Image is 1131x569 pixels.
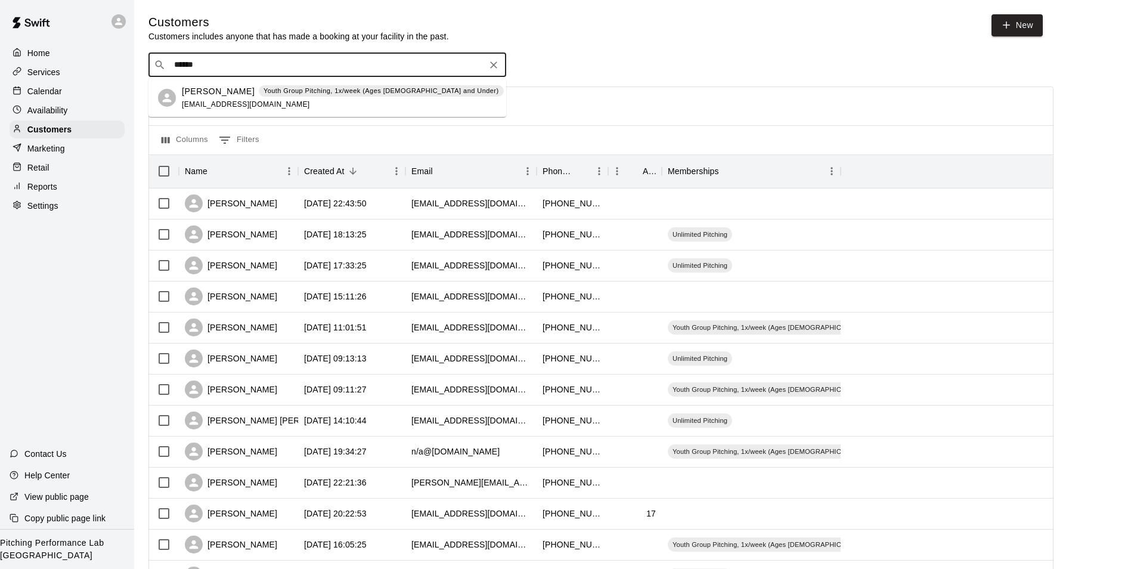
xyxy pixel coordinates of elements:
span: [EMAIL_ADDRESS][DOMAIN_NAME] [182,100,310,109]
div: Name [179,154,298,188]
div: +13179033902 [543,259,602,271]
div: Name [185,154,207,188]
div: [PERSON_NAME] [185,381,277,398]
div: 2025-08-04 20:22:53 [304,508,367,519]
div: Unlimited Pitching [668,227,732,242]
div: [PERSON_NAME] [185,350,277,367]
p: Calendar [27,85,62,97]
button: Clear [485,57,502,73]
span: Youth Group Pitching, 1x/week (Ages [DEMOGRAPHIC_DATA] and Under) [668,447,905,456]
p: Settings [27,200,58,212]
div: 2025-08-09 11:01:51 [304,321,367,333]
div: Home [10,44,125,62]
a: Calendar [10,82,125,100]
button: Show filters [216,131,262,150]
div: Email [405,154,537,188]
span: Youth Group Pitching, 1x/week (Ages [DEMOGRAPHIC_DATA] and Under) [668,540,905,549]
button: Select columns [159,131,211,150]
a: Reports [10,178,125,196]
div: Unlimited Pitching [668,413,732,428]
p: Services [27,66,60,78]
div: Jeff Bonner [158,89,176,107]
button: Sort [574,163,590,180]
p: Availability [27,104,68,116]
div: [PERSON_NAME] [185,443,277,460]
div: +15026814388 [543,290,602,302]
p: Retail [27,162,49,174]
p: View public page [24,491,89,503]
div: +18129879689 [543,539,602,551]
div: [PERSON_NAME] [185,536,277,553]
div: jgirl6225@gmail.com [411,539,531,551]
button: Menu [519,162,537,180]
p: Marketing [27,143,65,154]
div: Age [608,154,662,188]
div: noahcain72@gmail.com [411,352,531,364]
h5: Customers [148,14,449,30]
div: bryceabrahamson@gmail.com [411,508,531,519]
span: Unlimited Pitching [668,261,732,270]
div: n/a@outlook.com [411,446,500,457]
div: [PERSON_NAME] [185,474,277,491]
div: Age [643,154,656,188]
div: Youth Group Pitching, 1x/week (Ages [DEMOGRAPHIC_DATA] and Under) [668,537,905,552]
div: Youth Group Pitching, 1x/week (Ages [DEMOGRAPHIC_DATA] and Under) [668,444,905,459]
p: Copy public page link [24,512,106,524]
div: 2025-08-11 17:33:25 [304,259,367,271]
div: [PERSON_NAME] [185,287,277,305]
button: Sort [433,163,450,180]
div: Phone Number [543,154,574,188]
div: +15025659207 [543,228,602,240]
div: Phone Number [537,154,608,188]
p: Help Center [24,469,70,481]
div: [PERSON_NAME] [PERSON_NAME] [185,412,349,429]
a: Settings [10,197,125,215]
div: 2025-08-10 15:11:26 [304,290,367,302]
div: brittfletcher@hotmail.com [411,321,531,333]
div: 2025-08-11 18:13:25 [304,228,367,240]
div: 2025-08-04 22:21:36 [304,477,367,488]
button: Sort [207,163,224,180]
a: Marketing [10,140,125,157]
button: Menu [388,162,405,180]
div: dscott406@yahoo.com [411,197,531,209]
div: Unlimited Pitching [668,351,732,366]
div: Youth Group Pitching, 1x/week (Ages [DEMOGRAPHIC_DATA] and Under) [668,382,905,397]
div: Created At [298,154,405,188]
div: +18127862112 [543,197,602,209]
div: 2025-08-07 09:13:13 [304,352,367,364]
div: 2025-08-12 22:43:50 [304,197,367,209]
div: +18127047461 [543,352,602,364]
div: Memberships [662,154,841,188]
button: Sort [626,163,643,180]
span: Unlimited Pitching [668,416,732,425]
p: Home [27,47,50,59]
a: New [991,14,1043,36]
a: Services [10,63,125,81]
div: Search customers by name or email [148,53,506,77]
p: Contact Us [24,448,67,460]
div: +15025105206 [543,321,602,333]
button: Menu [280,162,298,180]
div: 2025-08-07 09:11:27 [304,384,367,395]
button: Sort [345,163,361,180]
div: +15027161557 [543,508,602,519]
div: Customers [10,120,125,138]
div: Unlimited Pitching [668,258,732,273]
button: Menu [823,162,841,180]
span: Unlimited Pitching [668,354,732,363]
div: nwaters01@icloud.com [411,228,531,240]
div: Availability [10,101,125,119]
p: Customers includes anyone that has made a booking at your facility in the past. [148,30,449,42]
div: +15022961561 [543,477,602,488]
div: Email [411,154,433,188]
div: [PERSON_NAME] [185,505,277,522]
a: Retail [10,159,125,177]
div: 2025-08-05 19:34:27 [304,446,367,457]
div: Memberships [668,154,719,188]
div: sean.morgan@jefferson.kyschools.us [411,477,531,488]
